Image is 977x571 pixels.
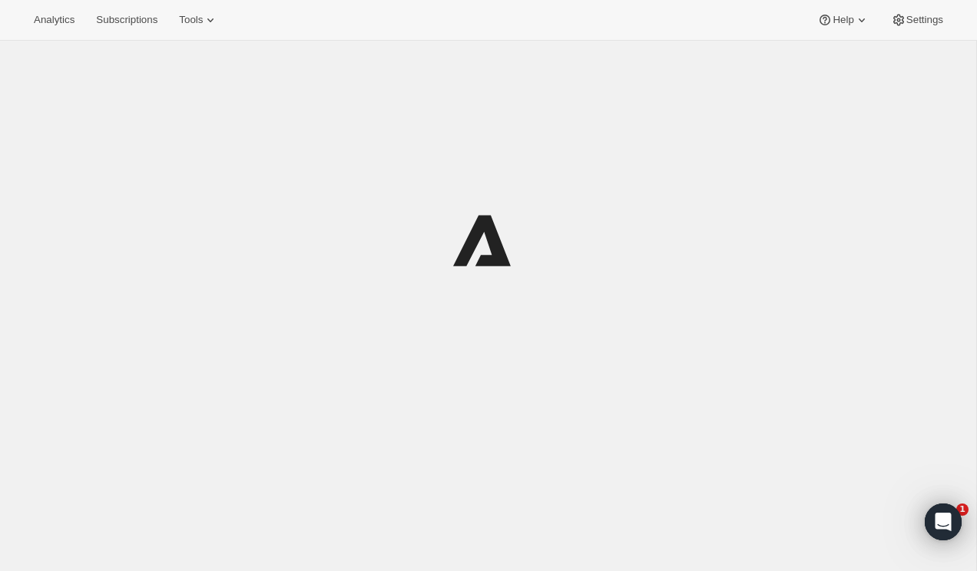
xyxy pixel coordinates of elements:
button: Tools [170,9,227,31]
button: Help [808,9,878,31]
button: Subscriptions [87,9,167,31]
button: Analytics [25,9,84,31]
span: Analytics [34,14,75,26]
span: Settings [906,14,943,26]
span: Help [833,14,853,26]
span: 1 [956,503,969,516]
div: Open Intercom Messenger [925,503,962,540]
span: Tools [179,14,203,26]
span: Subscriptions [96,14,157,26]
button: Settings [882,9,952,31]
